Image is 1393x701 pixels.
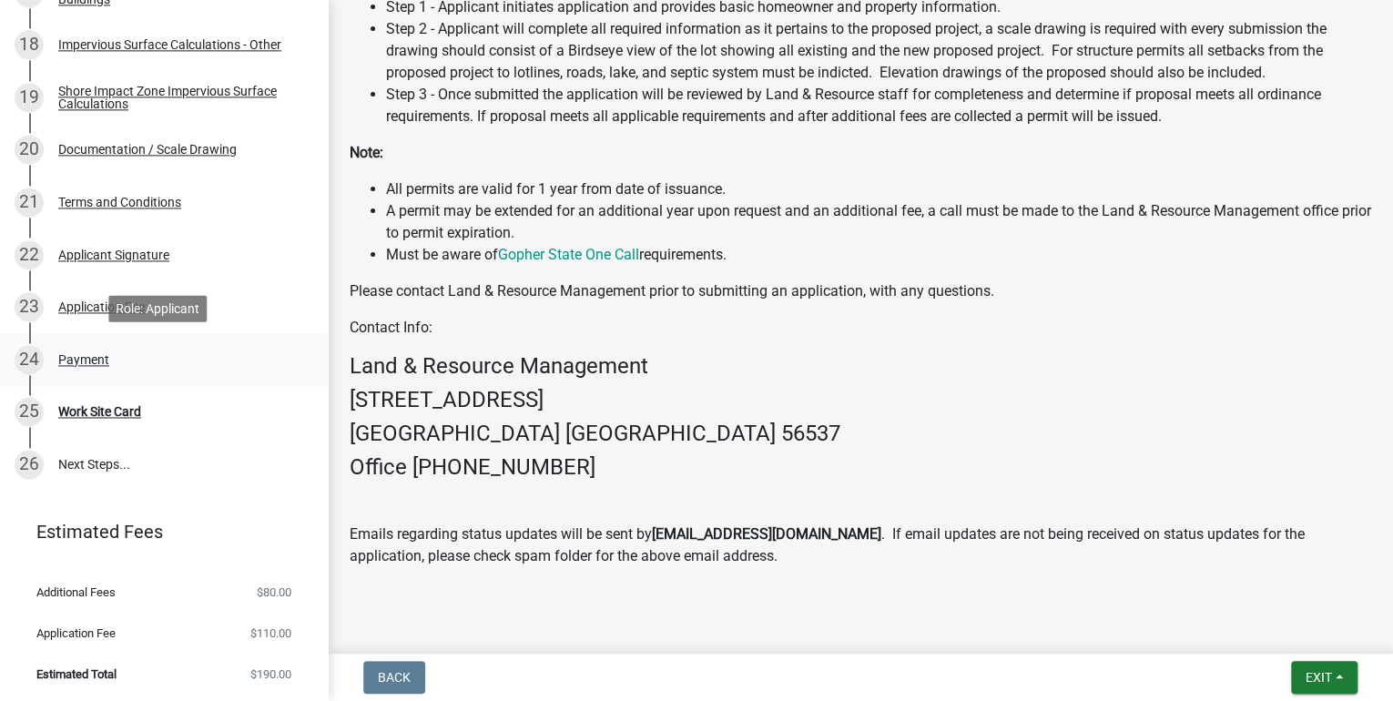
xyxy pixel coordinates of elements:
[498,246,639,263] a: Gopher State One Call
[15,30,44,59] div: 18
[350,454,1371,481] h4: Office [PHONE_NUMBER]
[58,405,141,418] div: Work Site Card
[350,421,1371,447] h4: [GEOGRAPHIC_DATA] [GEOGRAPHIC_DATA] 56537
[15,513,299,549] a: Estimated Fees
[15,292,44,321] div: 23
[15,397,44,426] div: 25
[386,18,1371,84] li: Step 2 - Applicant will complete all required information as it pertains to the proposed project,...
[58,353,109,366] div: Payment
[350,280,1371,302] p: Please contact Land & Resource Management prior to submitting an application, with any questions.
[350,144,383,161] strong: Note:
[350,523,1371,567] p: Emails regarding status updates will be sent by . If email updates are not being received on stat...
[15,83,44,112] div: 19
[250,667,291,679] span: $190.00
[386,200,1371,244] li: A permit may be extended for an additional year upon request and an additional fee, a call must b...
[15,135,44,164] div: 20
[58,143,237,156] div: Documentation / Scale Drawing
[350,353,1371,380] h4: Land & Resource Management
[1291,661,1357,694] button: Exit
[15,240,44,269] div: 22
[15,345,44,374] div: 24
[386,178,1371,200] li: All permits are valid for 1 year from date of issuance.
[378,670,411,685] span: Back
[15,188,44,217] div: 21
[58,196,181,208] div: Terms and Conditions
[108,295,207,321] div: Role: Applicant
[15,450,44,479] div: 26
[350,387,1371,413] h4: [STREET_ADDRESS]
[58,85,299,110] div: Shore Impact Zone Impervious Surface Calculations
[386,244,1371,266] li: Must be aware of requirements.
[58,249,169,261] div: Applicant Signature
[58,38,281,51] div: Impervious Surface Calculations - Other
[1306,670,1332,685] span: Exit
[58,300,145,313] div: Application Fee
[36,626,116,638] span: Application Fee
[652,525,881,543] strong: [EMAIL_ADDRESS][DOMAIN_NAME]
[363,661,425,694] button: Back
[36,667,117,679] span: Estimated Total
[257,585,291,597] span: $80.00
[250,626,291,638] span: $110.00
[386,84,1371,127] li: Step 3 - Once submitted the application will be reviewed by Land & Resource staff for completenes...
[350,317,1371,339] p: Contact Info:
[36,585,116,597] span: Additional Fees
